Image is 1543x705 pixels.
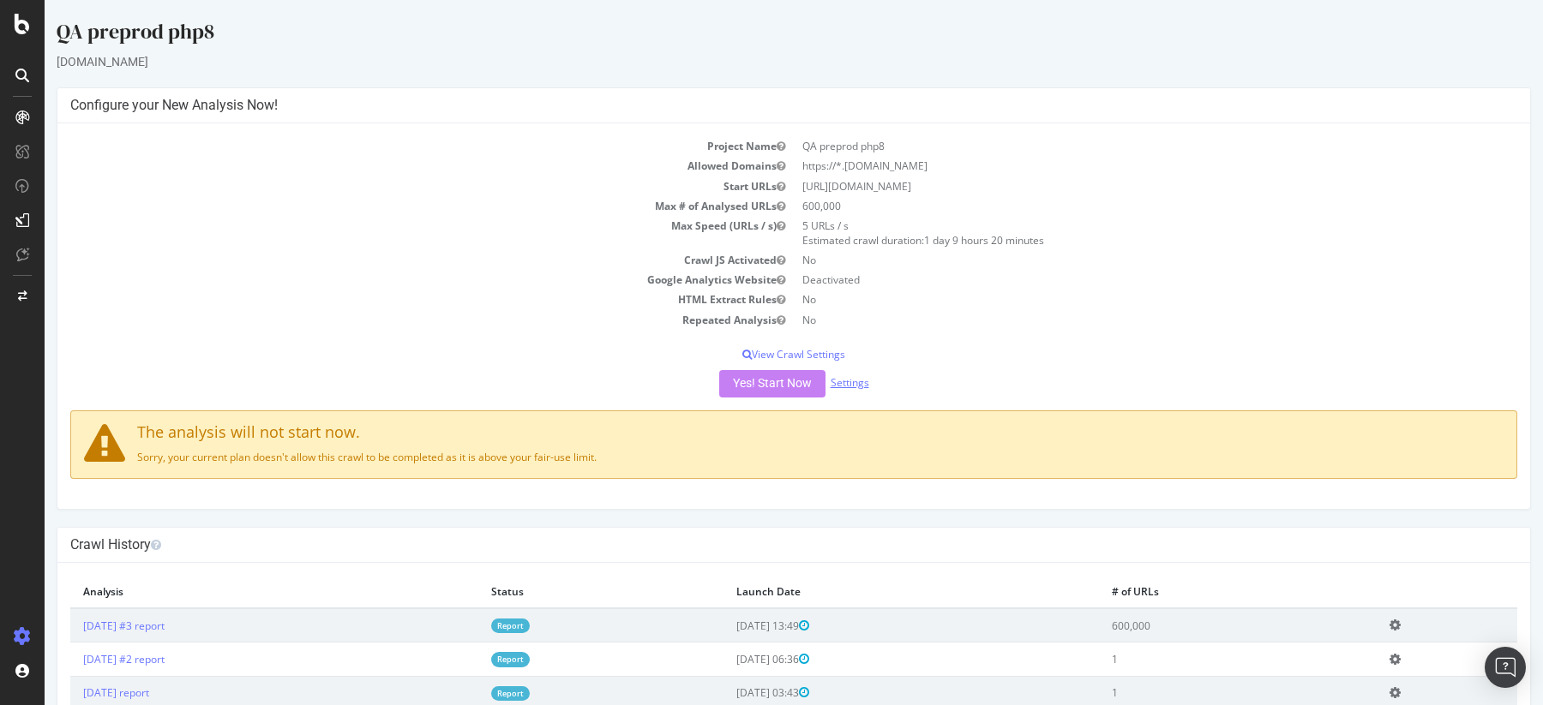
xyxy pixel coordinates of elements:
td: Google Analytics Website [26,270,749,290]
td: No [749,310,1473,330]
div: QA preprod php8 [12,17,1486,53]
a: Report [447,652,485,666]
a: Settings [786,375,825,390]
div: Open Intercom Messenger [1485,647,1526,688]
p: View Crawl Settings [26,347,1473,361]
a: Report [447,686,485,701]
td: https://*.[DOMAIN_NAME] [749,156,1473,176]
th: # of URLs [1054,576,1332,608]
td: Project Name [26,136,749,156]
td: Max # of Analysed URLs [26,196,749,216]
h4: Crawl History [26,536,1473,553]
td: 5 URLs / s Estimated crawl duration: [749,216,1473,250]
div: [DOMAIN_NAME] [12,53,1486,70]
td: HTML Extract Rules [26,290,749,309]
td: 600,000 [749,196,1473,216]
p: Sorry, your current plan doesn't allow this crawl to be completed as it is above your fair-use li... [39,450,1459,464]
td: No [749,250,1473,270]
th: Status [434,576,679,608]
td: Max Speed (URLs / s) [26,216,749,250]
h4: The analysis will not start now. [39,424,1459,441]
a: [DATE] #3 report [39,618,120,633]
a: [DATE] #2 report [39,652,120,666]
span: [DATE] 06:36 [692,652,765,666]
td: 600,000 [1054,608,1332,642]
td: QA preprod php8 [749,136,1473,156]
span: 1 day 9 hours 20 minutes [880,233,1000,248]
td: 1 [1054,642,1332,676]
h4: Configure your New Analysis Now! [26,97,1473,114]
td: Repeated Analysis [26,310,749,330]
td: No [749,290,1473,309]
td: Start URLs [26,176,749,196]
td: Allowed Domains [26,156,749,176]
span: [DATE] 03:43 [692,685,765,700]
td: Deactivated [749,270,1473,290]
a: Report [447,618,485,633]
th: Launch Date [679,576,1054,608]
span: [DATE] 13:49 [692,618,765,633]
td: [URL][DOMAIN_NAME] [749,176,1473,196]
th: Analysis [26,576,434,608]
td: Crawl JS Activated [26,250,749,270]
a: [DATE] report [39,685,105,700]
